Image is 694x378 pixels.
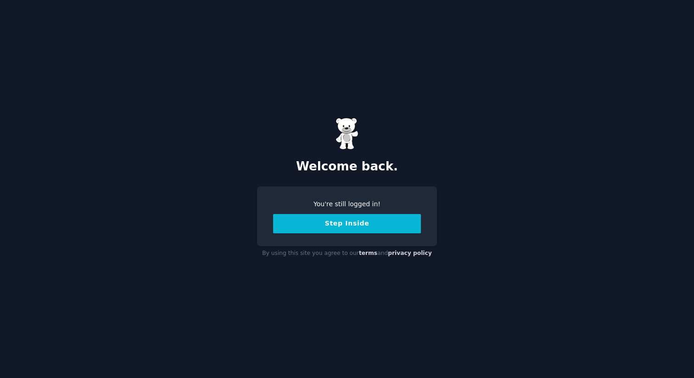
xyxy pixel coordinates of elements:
h2: Welcome back. [257,159,437,174]
button: Step Inside [273,214,421,233]
a: Step Inside [273,220,421,227]
img: Gummy Bear [336,118,358,150]
a: terms [359,250,377,256]
a: privacy policy [388,250,432,256]
div: By using this site you agree to our and [257,246,437,261]
div: You're still logged in! [273,199,421,209]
